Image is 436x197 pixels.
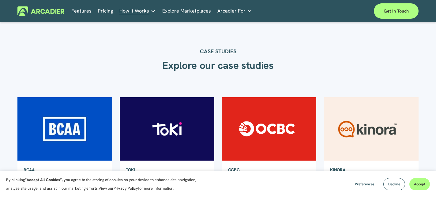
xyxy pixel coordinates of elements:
[388,182,400,187] span: Decline
[222,161,246,179] a: OCBC
[414,182,425,187] span: Accept
[17,161,41,179] a: BCAA
[98,6,113,16] a: Pricing
[120,161,141,179] a: TOKI
[119,6,156,16] a: folder dropdown
[17,6,64,16] img: Arcadier
[17,97,112,161] img: BCAA and Arcadier: Transforming the Used Car Market with a Secure, User-Friendly Marketplace
[217,6,252,16] a: folder dropdown
[25,177,62,182] strong: “Accept All Cookies”
[374,3,419,19] a: Get in touch
[409,178,430,190] button: Accept
[350,178,379,190] button: Preferences
[324,97,419,161] img: Ground-breaking digital health launch in Australia
[162,6,211,16] a: Explore Marketplaces
[221,97,317,161] img: Motherhood marketplace building community and connection
[355,182,374,187] span: Preferences
[6,176,205,193] p: By clicking , you agree to the storing of cookies on your device to enhance site navigation, anal...
[71,6,92,16] a: Features
[200,48,236,55] strong: CASE STUDIES
[324,161,351,179] a: Kinora
[217,7,246,15] span: Arcadier For
[162,59,273,72] strong: Explore our case studies
[119,97,215,161] img: Revolutionising the collector experience in the Philippines
[119,7,149,15] span: How It Works
[383,178,405,190] button: Decline
[114,186,138,191] a: Privacy Policy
